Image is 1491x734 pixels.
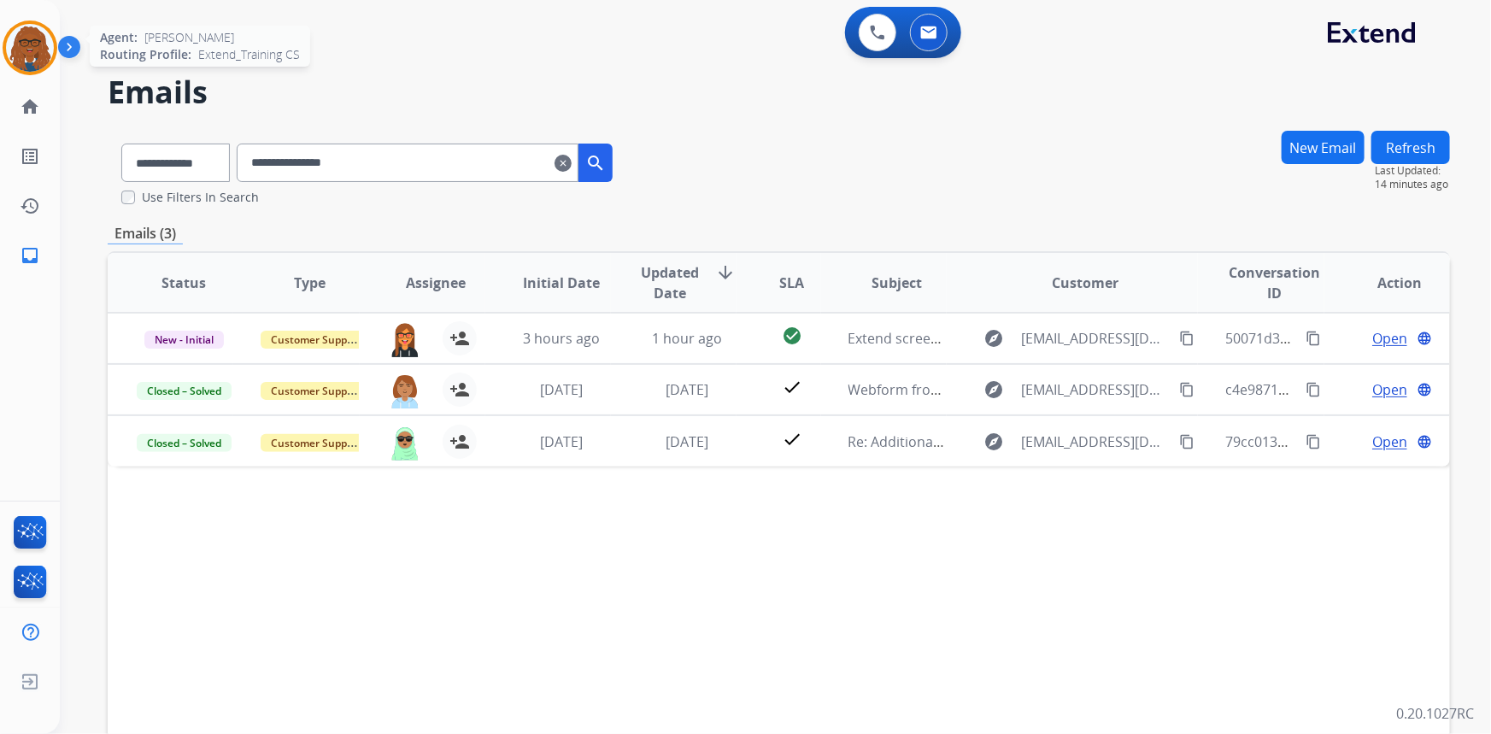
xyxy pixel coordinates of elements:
[137,434,232,452] span: Closed – Solved
[523,329,600,348] span: 3 hours ago
[1225,380,1485,399] span: c4e9871d-78a8-46f2-9c1c-b1e2493d050a
[782,377,802,397] mat-icon: check
[666,380,708,399] span: [DATE]
[779,273,804,293] span: SLA
[144,29,234,46] span: [PERSON_NAME]
[638,262,701,303] span: Updated Date
[1417,382,1432,397] mat-icon: language
[984,328,1005,349] mat-icon: explore
[1371,131,1450,164] button: Refresh
[20,245,40,266] mat-icon: inbox
[108,223,183,244] p: Emails (3)
[449,379,470,400] mat-icon: person_add
[872,273,922,293] span: Subject
[108,75,1450,109] h2: Emails
[1225,262,1323,303] span: Conversation ID
[100,46,191,63] span: Routing Profile:
[1396,703,1474,724] p: 0.20.1027RC
[388,425,422,461] img: agent-avatar
[1022,379,1171,400] span: [EMAIL_ADDRESS][DOMAIN_NAME]
[261,331,372,349] span: Customer Support
[1053,273,1119,293] span: Customer
[1372,379,1407,400] span: Open
[406,273,466,293] span: Assignee
[1417,331,1432,346] mat-icon: language
[782,429,802,449] mat-icon: check
[984,432,1005,452] mat-icon: explore
[137,382,232,400] span: Closed – Solved
[20,196,40,216] mat-icon: history
[1282,131,1365,164] button: New Email
[540,432,583,451] span: [DATE]
[1306,331,1321,346] mat-icon: content_copy
[388,321,422,357] img: agent-avatar
[1306,434,1321,449] mat-icon: content_copy
[261,382,372,400] span: Customer Support
[848,380,1236,399] span: Webform from [EMAIL_ADDRESS][DOMAIN_NAME] on [DATE]
[6,24,54,72] img: avatar
[449,328,470,349] mat-icon: person_add
[1225,432,1488,451] span: 79cc013e-9181-4931-972b-63ae51153085
[1372,328,1407,349] span: Open
[20,146,40,167] mat-icon: list_alt
[1324,253,1450,313] th: Action
[161,273,206,293] span: Status
[1179,434,1195,449] mat-icon: content_copy
[666,432,708,451] span: [DATE]
[1306,382,1321,397] mat-icon: content_copy
[540,380,583,399] span: [DATE]
[1372,432,1407,452] span: Open
[100,29,138,46] span: Agent:
[555,153,572,173] mat-icon: clear
[1417,434,1432,449] mat-icon: language
[1022,328,1171,349] span: [EMAIL_ADDRESS][DOMAIN_NAME]
[449,432,470,452] mat-icon: person_add
[388,373,422,408] img: agent-avatar
[294,273,326,293] span: Type
[144,331,224,349] span: New - Initial
[782,326,802,346] mat-icon: check_circle
[1375,164,1450,178] span: Last Updated:
[848,329,969,348] span: Extend screenshot
[1375,178,1450,191] span: 14 minutes ago
[984,379,1005,400] mat-icon: explore
[715,262,736,283] mat-icon: arrow_downward
[523,273,600,293] span: Initial Date
[848,432,1018,451] span: Re: Additional information
[261,434,372,452] span: Customer Support
[585,153,606,173] mat-icon: search
[652,329,722,348] span: 1 hour ago
[1179,382,1195,397] mat-icon: content_copy
[1022,432,1171,452] span: [EMAIL_ADDRESS][DOMAIN_NAME]
[198,46,300,63] span: Extend_Training CS
[1179,331,1195,346] mat-icon: content_copy
[142,189,259,206] label: Use Filters In Search
[20,97,40,117] mat-icon: home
